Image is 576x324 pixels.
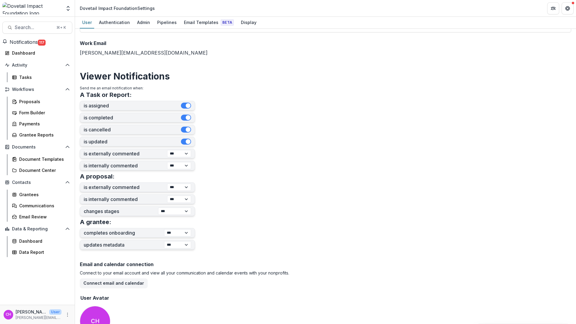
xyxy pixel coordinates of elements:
span: Search... [15,25,53,30]
span: Workflows [12,87,63,92]
a: Proposals [10,97,72,106]
a: Pipelines [155,17,179,28]
a: Data Report [10,247,72,257]
div: Communications [19,202,67,209]
a: User [80,17,94,28]
div: Dovetail Impact Foundation Settings [80,5,155,11]
div: Admin [135,18,152,27]
button: Get Help [562,2,574,14]
button: Open Contacts [2,178,72,187]
div: Grantee Reports [19,132,67,138]
h2: Email and calendar connection [80,262,571,267]
a: Authentication [97,17,132,28]
div: [PERSON_NAME][EMAIL_ADDRESS][DOMAIN_NAME] [80,40,571,56]
span: Notifications [10,39,38,45]
div: Dashboard [12,50,67,56]
span: Data & Reporting [12,226,63,232]
a: Payments [10,119,72,129]
span: Contacts [12,180,63,185]
div: Document Center [19,167,67,173]
img: Dovetail Impact Foundation logo [2,2,61,14]
div: Tasks [19,74,67,80]
p: [PERSON_NAME] [PERSON_NAME] [16,309,47,315]
button: Notifications117 [2,38,46,46]
a: Display [238,17,259,28]
button: Open Data & Reporting [2,224,72,234]
div: ⌘ + K [55,24,67,31]
span: Activity [12,63,63,68]
p: Connect to your email account and view all your communication and calendar events with your nonpr... [80,270,571,276]
a: Form Builder [10,108,72,118]
a: Grantee Reports [10,130,72,140]
a: Email Review [10,212,72,222]
a: Dashboard [10,236,72,246]
span: Beta [221,19,234,25]
div: User [80,18,94,27]
div: Data Report [19,249,67,255]
a: Document Templates [10,154,72,164]
button: Open entity switcher [64,2,72,14]
a: Grantees [10,190,72,199]
a: Communications [10,201,72,211]
div: Document Templates [19,156,67,162]
span: 117 [38,40,46,46]
div: Courtney Eker Hardy [6,313,11,316]
div: Display [238,18,259,27]
h2: Viewer Notifications [80,71,571,82]
div: Grantees [19,191,67,198]
p: User [49,309,61,315]
a: Dashboard [2,48,72,58]
nav: breadcrumb [77,4,157,13]
a: Email Templates Beta [181,17,236,28]
div: Pipelines [155,18,179,27]
span: Documents [12,145,63,150]
div: Authentication [97,18,132,27]
button: Open Workflows [2,85,72,94]
button: More [64,311,71,318]
a: Admin [135,17,152,28]
button: Open Documents [2,142,72,152]
button: Open Activity [2,60,72,70]
a: Document Center [10,165,72,175]
button: Search... [2,22,72,34]
div: Email Templates [181,18,236,27]
div: Proposals [19,98,67,105]
div: Form Builder [19,109,67,116]
div: Dashboard [19,238,67,244]
button: Partners [547,2,559,14]
a: Tasks [10,72,72,82]
div: Payments [19,121,67,127]
div: Email Review [19,214,67,220]
p: [PERSON_NAME][EMAIL_ADDRESS][DOMAIN_NAME] [16,315,61,320]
